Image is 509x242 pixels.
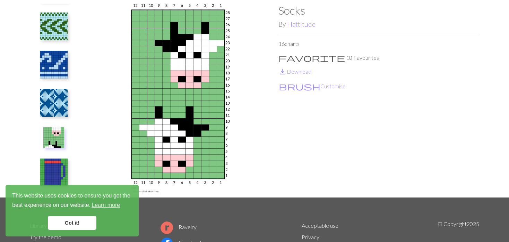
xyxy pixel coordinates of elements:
[6,185,139,236] div: cookieconsent
[278,67,287,76] i: Download
[278,54,479,62] p: 10 Favourites
[279,81,320,91] span: brush
[48,216,96,230] a: dismiss cookie message
[278,54,345,62] i: Favourite
[287,20,316,28] a: Hattitude
[161,221,173,234] img: Ravelry logo
[302,222,338,229] a: Acceptable use
[278,53,345,63] span: favorite
[30,234,61,240] a: Try the demo
[278,40,479,48] p: 16 charts
[78,4,278,197] img: moo
[90,200,121,210] a: learn more about cookies
[278,67,287,76] span: save_alt
[40,51,68,79] img: waves
[40,159,68,186] img: Bagger Vance
[302,234,319,240] a: Privacy
[278,4,479,17] h1: Socks
[278,20,479,28] h2: By
[278,82,346,91] button: CustomiseCustomise
[40,89,68,117] img: something's fishy
[279,82,320,90] i: Customise
[278,68,311,75] a: DownloadDownload
[12,192,132,210] span: This website uses cookies to ensure you get the best experience on our website.
[43,127,64,148] img: moo
[40,13,68,40] img: seaweed
[161,224,197,230] a: Ravelry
